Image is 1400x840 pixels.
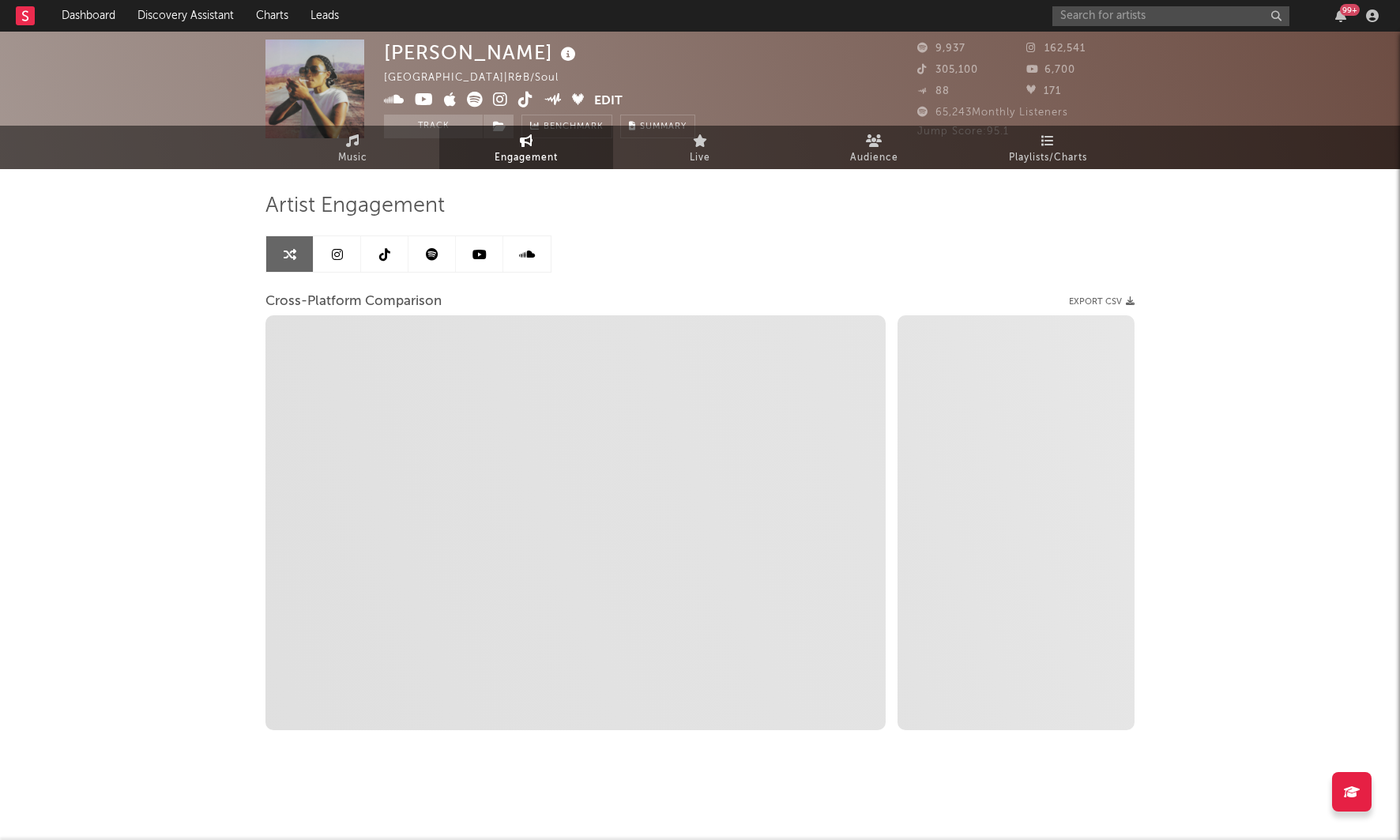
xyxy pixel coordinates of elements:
[265,197,445,216] span: Artist Engagement
[265,292,442,311] span: Cross-Platform Comparison
[620,115,695,138] button: Summary
[265,126,439,169] a: Music
[613,126,787,169] a: Live
[544,118,604,137] span: Benchmark
[521,115,612,138] a: Benchmark
[1069,297,1135,307] button: Export CSV
[1026,86,1061,96] span: 171
[1026,43,1086,54] span: 162,541
[1335,9,1346,22] button: 99+
[439,126,613,169] a: Engagement
[495,149,558,168] span: Engagement
[787,126,961,169] a: Audience
[917,65,978,75] span: 305,100
[594,92,623,111] button: Edit
[640,122,687,131] span: Summary
[384,115,483,138] button: Track
[850,149,898,168] span: Audience
[1340,4,1360,16] div: 99 +
[1052,6,1289,26] input: Search for artists
[961,126,1135,169] a: Playlists/Charts
[338,149,367,168] span: Music
[917,86,950,96] span: 88
[690,149,710,168] span: Live
[384,69,577,88] div: [GEOGRAPHIC_DATA] | R&B/Soul
[1009,149,1087,168] span: Playlists/Charts
[917,107,1068,118] span: 65,243 Monthly Listeners
[384,40,580,66] div: [PERSON_NAME]
[1026,65,1075,75] span: 6,700
[917,43,965,54] span: 9,937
